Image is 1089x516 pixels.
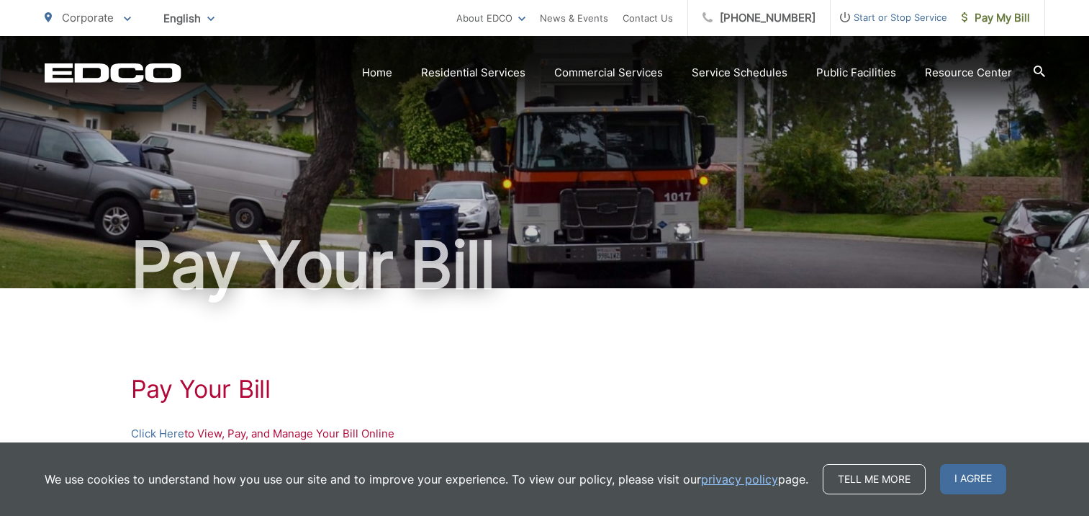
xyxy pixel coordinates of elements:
[925,64,1012,81] a: Resource Center
[62,11,114,25] span: Corporate
[131,425,959,442] p: to View, Pay, and Manage Your Bill Online
[692,64,787,81] a: Service Schedules
[540,9,608,27] a: News & Events
[45,229,1045,301] h1: Pay Your Bill
[701,471,778,488] a: privacy policy
[823,464,926,494] a: Tell me more
[45,471,808,488] p: We use cookies to understand how you use our site and to improve your experience. To view our pol...
[131,425,184,442] a: Click Here
[131,375,959,404] h1: Pay Your Bill
[421,64,525,81] a: Residential Services
[362,64,392,81] a: Home
[153,6,225,31] span: English
[962,9,1030,27] span: Pay My Bill
[456,9,525,27] a: About EDCO
[623,9,673,27] a: Contact Us
[816,64,896,81] a: Public Facilities
[45,63,181,83] a: EDCD logo. Return to the homepage.
[940,464,1006,494] span: I agree
[554,64,663,81] a: Commercial Services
